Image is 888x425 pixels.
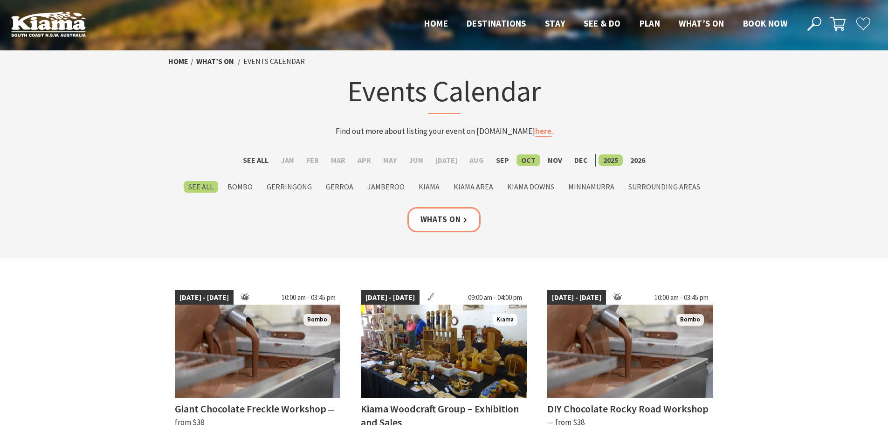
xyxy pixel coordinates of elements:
span: What’s On [679,18,724,29]
label: Oct [516,154,540,166]
label: Gerringong [262,181,317,193]
label: Apr [353,154,376,166]
label: Feb [302,154,324,166]
span: Bombo [676,314,704,326]
h4: Giant Chocolate Freckle Workshop [175,402,326,415]
label: [DATE] [431,154,462,166]
img: Kiama Logo [11,11,86,37]
label: Jan [276,154,299,166]
span: Stay [545,18,565,29]
a: here [535,126,551,137]
img: Chocolate Production. The Treat Factory [547,305,713,398]
label: Aug [465,154,489,166]
span: 10:00 am - 03:45 pm [277,290,340,305]
label: Surrounding Areas [624,181,705,193]
img: The wonders of wood [361,305,527,398]
a: Whats On [407,207,481,232]
span: [DATE] - [DATE] [361,290,420,305]
label: Jun [404,154,428,166]
span: Home [424,18,448,29]
label: Kiama [414,181,444,193]
span: [DATE] - [DATE] [547,290,606,305]
span: [DATE] - [DATE] [175,290,234,305]
label: 2025 [599,154,623,166]
label: Bombo [223,181,257,193]
span: 09:00 am - 04:00 pm [463,290,527,305]
label: Sep [491,154,514,166]
label: See All [184,181,218,193]
label: See All [238,154,273,166]
label: Kiama Downs [503,181,559,193]
p: Find out more about listing your event on [DOMAIN_NAME] . [262,125,627,138]
a: What’s On [196,56,234,66]
h1: Events Calendar [262,72,627,114]
nav: Main Menu [415,16,797,32]
label: Jamberoo [363,181,409,193]
span: Kiama [493,314,517,326]
span: Book now [743,18,787,29]
label: Nov [543,154,567,166]
label: 2026 [626,154,650,166]
span: Destinations [467,18,526,29]
a: Home [168,56,188,66]
label: Kiama Area [449,181,498,193]
label: Mar [326,154,350,166]
h4: DIY Chocolate Rocky Road Workshop [547,402,709,415]
label: Gerroa [321,181,358,193]
label: May [379,154,401,166]
span: 10:00 am - 03:45 pm [650,290,713,305]
span: See & Do [584,18,620,29]
li: Events Calendar [243,56,305,68]
label: Dec [570,154,592,166]
label: Minnamurra [564,181,619,193]
img: The Treat Factory Chocolate Production [175,305,341,398]
span: Bombo [303,314,331,326]
span: Plan [640,18,661,29]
